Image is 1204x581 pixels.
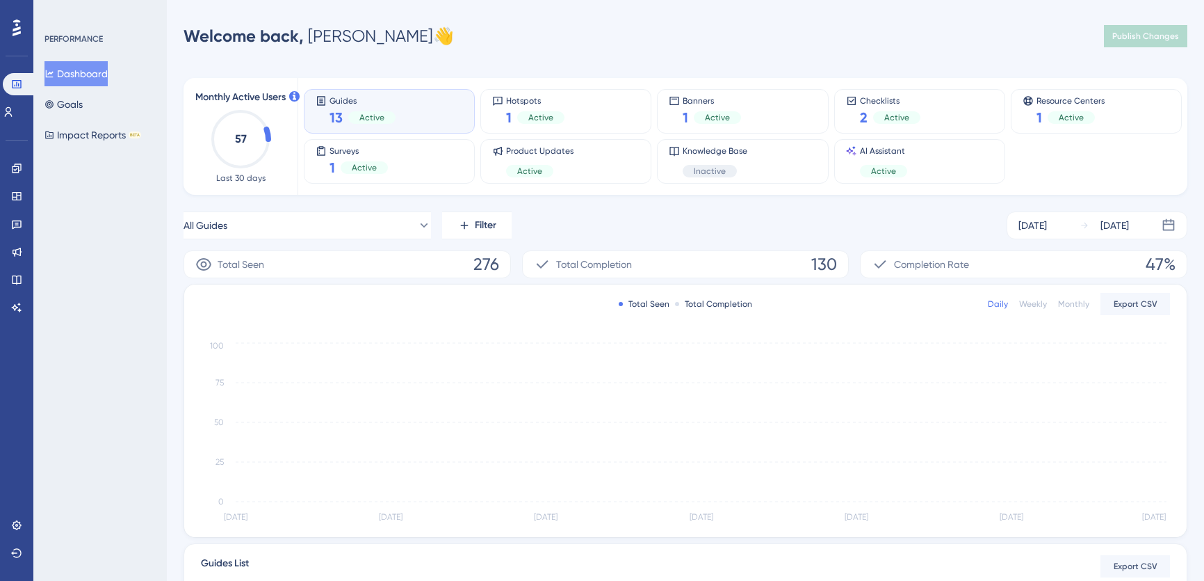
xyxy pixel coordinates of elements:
span: 1 [1036,108,1042,127]
button: Export CSV [1100,293,1170,315]
button: Filter [442,212,512,239]
span: Active [352,162,377,173]
span: Hotspots [506,95,564,105]
div: Daily [988,299,1008,310]
button: Goals [44,92,83,117]
tspan: [DATE] [534,512,558,522]
span: Active [528,112,553,123]
span: Resource Centers [1036,95,1105,105]
span: Guides List [201,555,249,578]
span: Product Updates [506,145,573,157]
tspan: [DATE] [1000,512,1023,522]
button: Dashboard [44,61,108,86]
span: Active [884,112,909,123]
tspan: 25 [215,457,224,467]
tspan: [DATE] [690,512,713,522]
span: Total Completion [556,256,632,273]
button: Export CSV [1100,555,1170,578]
span: Monthly Active Users [195,89,286,106]
span: Completion Rate [894,256,969,273]
span: AI Assistant [860,145,907,157]
tspan: [DATE] [224,512,247,522]
span: Active [871,166,896,177]
span: Banners [683,95,741,105]
div: [DATE] [1018,217,1047,234]
div: [PERSON_NAME] 👋 [184,25,454,47]
span: Export CSV [1114,561,1157,572]
span: Welcome back, [184,26,304,46]
span: Guides [330,95,396,105]
text: 57 [235,132,247,145]
tspan: [DATE] [1142,512,1166,522]
tspan: 100 [210,341,224,351]
span: 1 [506,108,512,127]
span: Knowledge Base [683,145,747,157]
div: PERFORMANCE [44,33,103,45]
div: Weekly [1019,299,1047,310]
span: Active [705,112,730,123]
div: [DATE] [1100,217,1129,234]
span: 2 [860,108,868,127]
span: Last 30 days [216,173,266,184]
span: Inactive [694,166,726,177]
span: 276 [473,253,499,276]
span: 47% [1146,253,1175,276]
tspan: [DATE] [379,512,402,522]
div: Total Seen [619,299,669,310]
span: All Guides [184,217,227,234]
span: Checklists [860,95,920,105]
span: Total Seen [218,256,264,273]
div: Monthly [1058,299,1089,310]
tspan: 50 [214,417,224,427]
span: Active [1059,112,1084,123]
div: Total Completion [675,299,752,310]
span: Surveys [330,145,388,155]
span: Active [517,166,542,177]
tspan: 75 [215,378,224,388]
tspan: 0 [218,497,224,507]
div: BETA [129,132,141,138]
span: 130 [811,253,837,276]
button: All Guides [184,212,431,239]
span: 1 [683,108,688,127]
span: Export CSV [1114,299,1157,310]
span: Active [359,112,384,123]
button: Impact ReportsBETA [44,122,141,148]
span: 1 [330,158,335,177]
button: Publish Changes [1104,25,1187,47]
tspan: [DATE] [845,512,868,522]
span: 13 [330,108,343,127]
span: Publish Changes [1112,31,1179,42]
span: Filter [475,217,496,234]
